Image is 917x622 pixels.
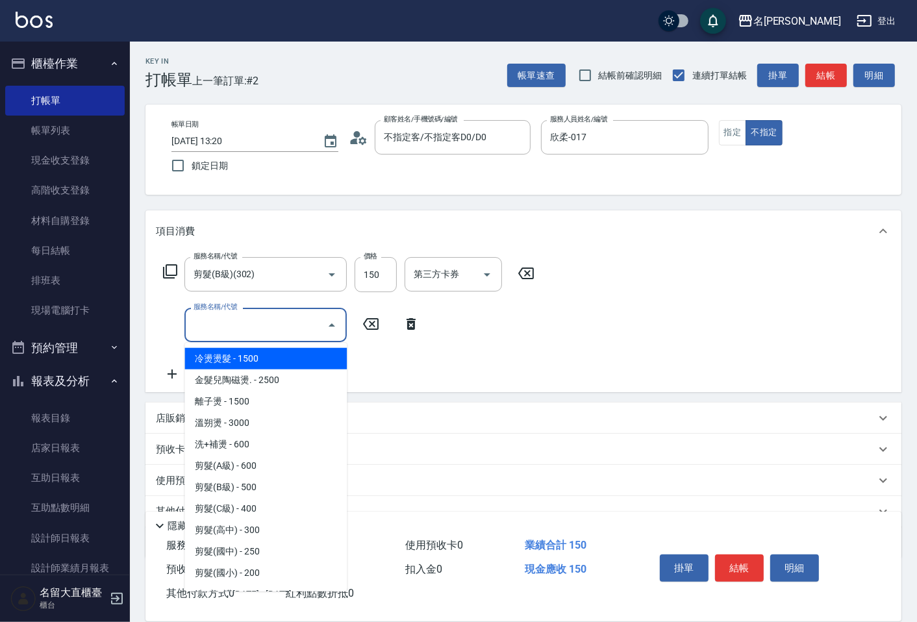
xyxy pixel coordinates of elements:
p: 隱藏業績明細 [168,519,226,533]
h3: 打帳單 [145,71,192,89]
a: 互助點數明細 [5,493,125,523]
span: 剪髮(C級) - 400 [184,498,347,519]
span: 洗+補燙 - 600 [184,434,347,455]
button: 櫃檯作業 [5,47,125,81]
p: 項目消費 [156,225,195,238]
a: 每日結帳 [5,236,125,266]
span: 上一筆訂單:#2 [192,73,259,89]
img: Logo [16,12,53,28]
p: 使用預收卡 [156,474,205,488]
label: 服務人員姓名/編號 [550,114,607,124]
a: 設計師業績月報表 [5,553,125,583]
button: Close [321,315,342,336]
button: 結帳 [715,554,764,582]
span: 使用預收卡 0 [405,539,463,551]
span: 鎖定日期 [192,159,228,173]
span: 預收卡販賣 0 [166,563,224,575]
span: 扣入金 0 [405,563,442,575]
input: YYYY/MM/DD hh:mm [171,131,310,152]
div: 預收卡販賣 [145,434,901,465]
div: 其他付款方式入金可用餘額: 0 [145,496,901,527]
button: Open [477,264,497,285]
button: 登出 [851,9,901,33]
a: 帳單列表 [5,116,125,145]
label: 價格 [364,251,377,261]
button: save [700,8,726,34]
button: 帳單速查 [507,64,566,88]
span: 洗+剪+護[DATE] - [DATE] [184,584,347,605]
div: 名[PERSON_NAME] [753,13,841,29]
span: 服務消費 150 [166,539,225,551]
img: Person [10,586,36,612]
a: 店家日報表 [5,433,125,463]
a: 現場電腦打卡 [5,295,125,325]
span: 現金應收 150 [525,563,586,575]
button: 結帳 [805,64,847,88]
span: 連續打單結帳 [692,69,747,82]
button: 明細 [770,554,819,582]
button: 掛單 [757,64,799,88]
a: 報表目錄 [5,403,125,433]
div: 項目消費 [145,210,901,252]
p: 櫃台 [40,599,106,611]
span: 剪髮(A級) - 600 [184,455,347,477]
a: 設計師日報表 [5,523,125,553]
div: 店販銷售 [145,403,901,434]
button: Choose date, selected date is 2025-08-13 [315,126,346,157]
span: 剪髮(B級) - 500 [184,477,347,498]
h2: Key In [145,57,192,66]
p: 預收卡販賣 [156,443,205,456]
span: 結帳前確認明細 [599,69,662,82]
a: 互助日報表 [5,463,125,493]
button: 不指定 [746,120,782,145]
span: 剪髮(國小) - 200 [184,562,347,584]
button: 明細 [853,64,895,88]
h5: 名留大直櫃臺 [40,586,106,599]
span: 離子燙 - 1500 [184,391,347,412]
span: 金髮兒陶磁燙. - 2500 [184,369,347,391]
label: 服務名稱/代號 [194,251,237,261]
span: 溫朔燙 - 3000 [184,412,347,434]
button: 名[PERSON_NAME] [733,8,846,34]
span: 業績合計 150 [525,539,586,551]
a: 現金收支登錄 [5,145,125,175]
p: 店販銷售 [156,412,195,425]
button: 報表及分析 [5,364,125,398]
span: 其他付款方式 0 [166,587,234,599]
p: 其他付款方式 [156,504,275,519]
button: 掛單 [660,554,709,582]
label: 服務名稱/代號 [194,302,237,312]
a: 材料自購登錄 [5,206,125,236]
button: Open [321,264,342,285]
span: 剪髮(國中) - 250 [184,541,347,562]
a: 高階收支登錄 [5,175,125,205]
button: 指定 [719,120,747,145]
div: 使用預收卡 [145,465,901,496]
a: 排班表 [5,266,125,295]
label: 顧客姓名/手機號碼/編號 [384,114,458,124]
span: 紅利點數折抵 0 [286,587,354,599]
span: 剪髮(高中) - 300 [184,519,347,541]
button: 預約管理 [5,331,125,365]
a: 打帳單 [5,86,125,116]
label: 帳單日期 [171,119,199,129]
span: 冷燙燙髮 - 1500 [184,348,347,369]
